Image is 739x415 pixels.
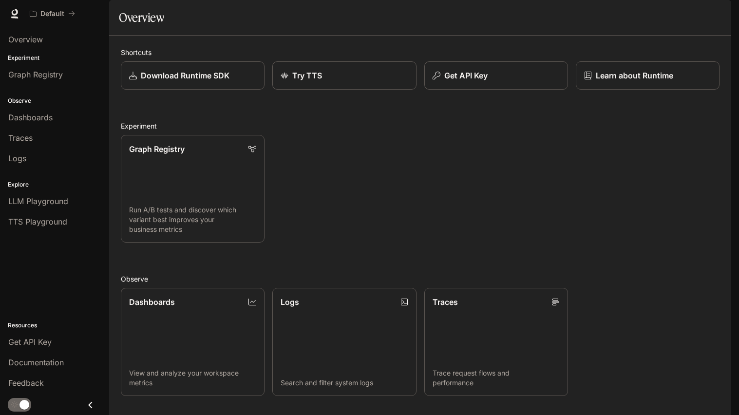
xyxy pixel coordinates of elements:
[121,121,720,131] h2: Experiment
[596,70,673,81] p: Learn about Runtime
[281,378,408,388] p: Search and filter system logs
[433,296,458,308] p: Traces
[292,70,322,81] p: Try TTS
[424,288,568,396] a: TracesTrace request flows and performance
[121,288,265,396] a: DashboardsView and analyze your workspace metrics
[281,296,299,308] p: Logs
[576,61,720,90] a: Learn about Runtime
[121,274,720,284] h2: Observe
[129,205,256,234] p: Run A/B tests and discover which variant best improves your business metrics
[121,47,720,57] h2: Shortcuts
[119,8,164,27] h1: Overview
[129,296,175,308] p: Dashboards
[25,4,79,23] button: All workspaces
[121,135,265,243] a: Graph RegistryRun A/B tests and discover which variant best improves your business metrics
[129,368,256,388] p: View and analyze your workspace metrics
[444,70,488,81] p: Get API Key
[272,288,416,396] a: LogsSearch and filter system logs
[272,61,416,90] a: Try TTS
[40,10,64,18] p: Default
[129,143,185,155] p: Graph Registry
[141,70,229,81] p: Download Runtime SDK
[433,368,560,388] p: Trace request flows and performance
[121,61,265,90] a: Download Runtime SDK
[424,61,568,90] button: Get API Key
